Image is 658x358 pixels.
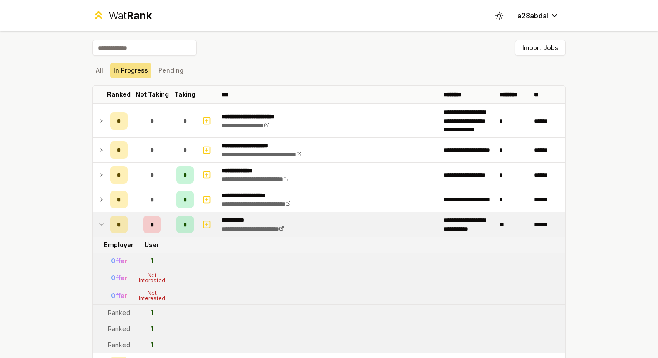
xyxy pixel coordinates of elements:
button: Import Jobs [515,40,566,56]
div: 1 [151,308,153,317]
button: Pending [155,63,187,78]
span: Rank [127,9,152,22]
div: Ranked [108,325,130,333]
td: User [131,237,173,253]
a: WatRank [92,9,152,23]
div: Not Interested [134,273,169,283]
div: Wat [108,9,152,23]
p: Taking [175,90,195,99]
p: Not Taking [135,90,169,99]
div: Offer [111,257,127,265]
div: Not Interested [134,291,169,301]
td: Employer [107,237,131,253]
div: Ranked [108,341,130,349]
div: 1 [151,325,153,333]
div: Offer [111,291,127,300]
span: a28abdal [517,10,548,21]
div: Offer [111,274,127,282]
button: a28abdal [510,8,566,23]
button: In Progress [110,63,151,78]
button: All [92,63,107,78]
p: Ranked [107,90,131,99]
div: 1 [151,341,153,349]
div: 1 [151,257,153,265]
div: Ranked [108,308,130,317]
